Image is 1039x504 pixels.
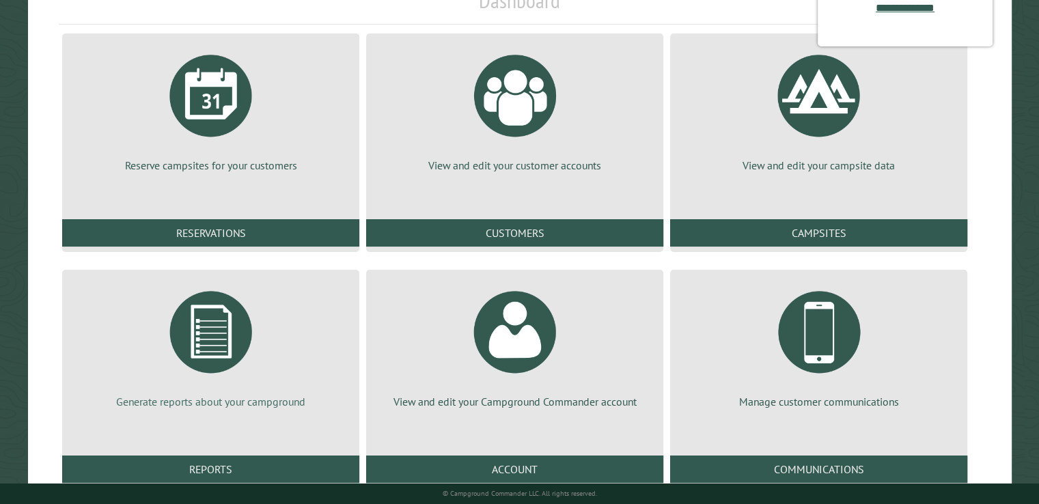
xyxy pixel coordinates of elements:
p: Manage customer communications [687,394,951,409]
a: Reports [62,456,359,483]
a: Customers [366,219,663,247]
p: Reserve campsites for your customers [79,158,343,173]
a: Reservations [62,219,359,247]
a: Communications [670,456,967,483]
p: View and edit your Campground Commander account [383,394,647,409]
a: View and edit your campsite data [687,44,951,173]
a: View and edit your customer accounts [383,44,647,173]
a: Generate reports about your campground [79,281,343,409]
a: Account [366,456,663,483]
p: View and edit your customer accounts [383,158,647,173]
a: Reserve campsites for your customers [79,44,343,173]
a: Manage customer communications [687,281,951,409]
a: Campsites [670,219,967,247]
p: View and edit your campsite data [687,158,951,173]
a: View and edit your Campground Commander account [383,281,647,409]
small: © Campground Commander LLC. All rights reserved. [443,489,597,498]
p: Generate reports about your campground [79,394,343,409]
